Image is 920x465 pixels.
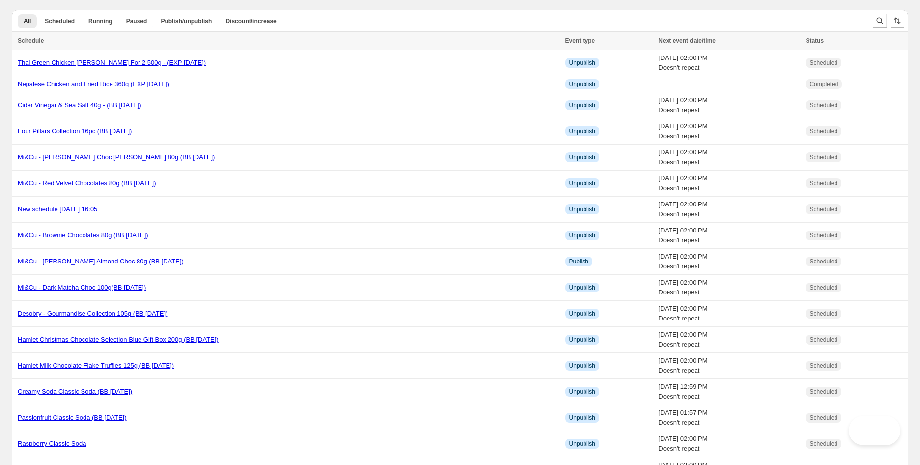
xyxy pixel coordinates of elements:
[873,14,887,28] button: Search and filter results
[655,431,803,457] td: [DATE] 02:00 PM Doesn't repeat
[18,310,167,317] a: Desobry - Gourmandise Collection 105g (BB [DATE])
[655,275,803,301] td: [DATE] 02:00 PM Doesn't repeat
[569,153,595,161] span: Unpublish
[18,362,174,369] a: Hamlet Milk Chocolate Flake Truffles 125g (BB [DATE])
[18,37,44,44] span: Schedule
[18,388,132,395] a: Creamy Soda Classic Soda (BB [DATE])
[569,362,595,370] span: Unpublish
[809,179,837,187] span: Scheduled
[18,205,97,213] a: New schedule [DATE] 16:05
[809,284,837,291] span: Scheduled
[18,59,206,66] a: Thai Green Chicken [PERSON_NAME] For 2 500g - (EXP [DATE])
[569,284,595,291] span: Unpublish
[655,301,803,327] td: [DATE] 02:00 PM Doesn't repeat
[18,258,184,265] a: Mi&Cu - [PERSON_NAME] Almond Choc 80g (BB [DATE])
[891,14,904,28] button: Sort the results
[655,353,803,379] td: [DATE] 02:00 PM Doesn't repeat
[809,414,837,422] span: Scheduled
[655,249,803,275] td: [DATE] 02:00 PM Doesn't repeat
[45,17,75,25] span: Scheduled
[655,171,803,197] td: [DATE] 02:00 PM Doesn't repeat
[18,440,86,447] a: Raspberry Classic Soda
[569,414,595,422] span: Unpublish
[809,80,838,88] span: Completed
[18,80,169,87] a: Nepalese Chicken and Fried Rice 360g (EXP [DATE])
[565,37,595,44] span: Event type
[809,101,837,109] span: Scheduled
[569,59,595,67] span: Unpublish
[18,101,141,109] a: Cider Vinegar & Sea Salt 40g - (BB [DATE])
[849,416,900,445] iframe: Toggle Customer Support
[569,310,595,318] span: Unpublish
[161,17,212,25] span: Publish/unpublish
[655,92,803,118] td: [DATE] 02:00 PM Doesn't repeat
[809,153,837,161] span: Scheduled
[809,336,837,344] span: Scheduled
[18,153,215,161] a: Mi&Cu - [PERSON_NAME] Choc [PERSON_NAME] 80g (BB [DATE])
[18,336,219,343] a: Hamlet Christmas Chocolate Selection Blue Gift Box 200g (BB [DATE])
[655,223,803,249] td: [DATE] 02:00 PM Doesn't repeat
[806,37,824,44] span: Status
[569,205,595,213] span: Unpublish
[809,205,837,213] span: Scheduled
[18,232,148,239] a: Mi&Cu - Brownie Chocolates 80g (BB [DATE])
[809,59,837,67] span: Scheduled
[569,232,595,239] span: Unpublish
[655,405,803,431] td: [DATE] 01:57 PM Doesn't repeat
[88,17,112,25] span: Running
[655,145,803,171] td: [DATE] 02:00 PM Doesn't repeat
[569,80,595,88] span: Unpublish
[809,310,837,318] span: Scheduled
[569,440,595,448] span: Unpublish
[809,258,837,265] span: Scheduled
[655,327,803,353] td: [DATE] 02:00 PM Doesn't repeat
[655,50,803,76] td: [DATE] 02:00 PM Doesn't repeat
[24,17,31,25] span: All
[809,362,837,370] span: Scheduled
[809,388,837,396] span: Scheduled
[18,179,156,187] a: Mi&Cu - Red Velvet Chocolates 80g (BB [DATE])
[809,440,837,448] span: Scheduled
[569,336,595,344] span: Unpublish
[569,258,588,265] span: Publish
[809,232,837,239] span: Scheduled
[655,379,803,405] td: [DATE] 12:59 PM Doesn't repeat
[655,197,803,223] td: [DATE] 02:00 PM Doesn't repeat
[655,118,803,145] td: [DATE] 02:00 PM Doesn't repeat
[225,17,276,25] span: Discount/increase
[569,179,595,187] span: Unpublish
[18,284,146,291] a: Mi&Cu - Dark Matcha Choc 100g(BB [DATE])
[126,17,147,25] span: Paused
[569,127,595,135] span: Unpublish
[18,127,132,135] a: Four Pillars Collection 16pc (BB [DATE])
[809,127,837,135] span: Scheduled
[18,414,127,421] a: Passionfruit Classic Soda (BB [DATE])
[658,37,716,44] span: Next event date/time
[569,101,595,109] span: Unpublish
[569,388,595,396] span: Unpublish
